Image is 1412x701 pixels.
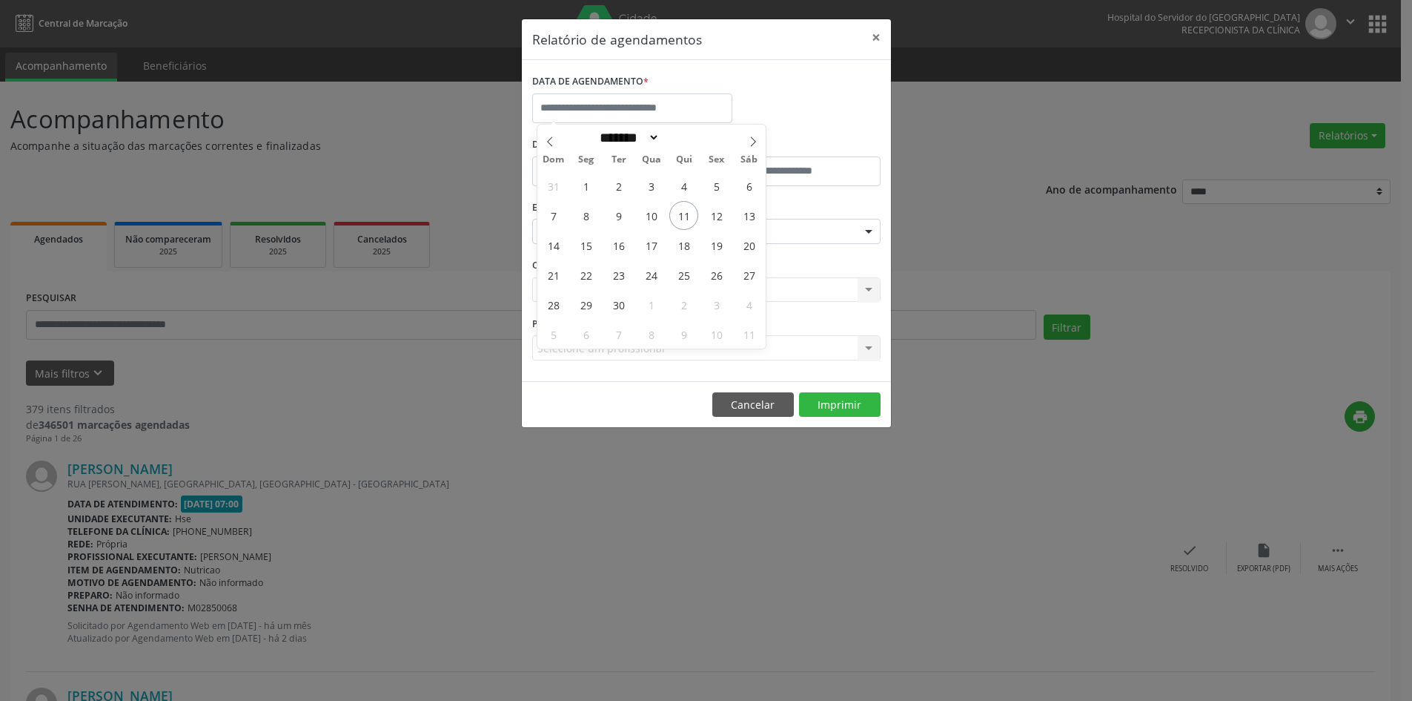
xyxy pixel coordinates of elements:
span: Outubro 1, 2025 [637,290,666,319]
span: Setembro 27, 2025 [735,260,763,289]
span: Setembro 25, 2025 [669,260,698,289]
span: Outubro 5, 2025 [539,320,568,349]
span: Agosto 31, 2025 [539,171,568,200]
span: Qua [635,155,668,165]
span: Outubro 3, 2025 [702,290,731,319]
span: Setembro 24, 2025 [637,260,666,289]
span: Setembro 5, 2025 [702,171,731,200]
span: Outubro 10, 2025 [702,320,731,349]
span: Dom [537,155,570,165]
span: Outubro 2, 2025 [669,290,698,319]
span: Outubro 7, 2025 [604,320,633,349]
input: Year [660,130,709,145]
button: Cancelar [712,392,794,418]
span: Setembro 7, 2025 [539,201,568,230]
label: DATA DE AGENDAMENTO [532,70,649,93]
span: Setembro 4, 2025 [669,171,698,200]
span: Setembro 8, 2025 [571,201,600,230]
span: Setembro 23, 2025 [604,260,633,289]
span: Outubro 9, 2025 [669,320,698,349]
span: Outubro 4, 2025 [735,290,763,319]
label: ESPECIALIDADE [532,197,601,220]
span: Setembro 28, 2025 [539,290,568,319]
button: Imprimir [799,392,881,418]
button: Close [861,19,891,56]
label: De [532,134,703,157]
span: Seg [570,155,603,165]
span: Setembro 17, 2025 [637,231,666,260]
span: Setembro 12, 2025 [702,201,731,230]
span: Setembro 19, 2025 [702,231,731,260]
span: Setembro 18, 2025 [669,231,698,260]
span: Setembro 3, 2025 [637,171,666,200]
span: Setembro 16, 2025 [604,231,633,260]
h5: Relatório de agendamentos [532,30,702,49]
span: Setembro 30, 2025 [604,290,633,319]
span: Setembro 20, 2025 [735,231,763,260]
span: Setembro 21, 2025 [539,260,568,289]
span: Setembro 13, 2025 [735,201,763,230]
span: Setembro 29, 2025 [571,290,600,319]
span: Setembro 14, 2025 [539,231,568,260]
span: Setembro 2, 2025 [604,171,633,200]
span: Outubro 6, 2025 [571,320,600,349]
span: Setembro 10, 2025 [637,201,666,230]
span: Setembro 26, 2025 [702,260,731,289]
select: Month [594,130,660,145]
span: Outubro 11, 2025 [735,320,763,349]
label: CLÍNICA [532,254,574,277]
span: Setembro 11, 2025 [669,201,698,230]
span: Ter [603,155,635,165]
label: ATÉ [710,134,881,157]
label: PROFISSIONAL [532,312,599,335]
span: Setembro 9, 2025 [604,201,633,230]
span: Setembro 6, 2025 [735,171,763,200]
span: Setembro 1, 2025 [571,171,600,200]
span: Sex [700,155,733,165]
span: Setembro 15, 2025 [571,231,600,260]
span: Sáb [733,155,766,165]
span: Outubro 8, 2025 [637,320,666,349]
span: Setembro 22, 2025 [571,260,600,289]
span: Qui [668,155,700,165]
